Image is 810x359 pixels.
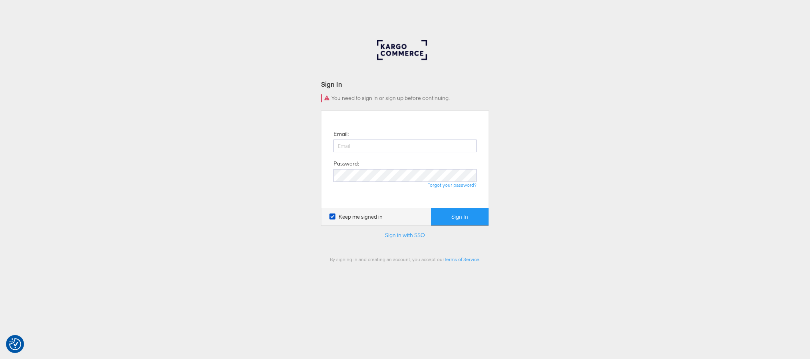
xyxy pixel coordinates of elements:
[321,94,489,102] div: You need to sign in or sign up before continuing.
[333,130,349,138] label: Email:
[321,80,489,89] div: Sign In
[385,231,425,239] a: Sign in with SSO
[431,208,489,226] button: Sign In
[427,182,477,188] a: Forgot your password?
[329,213,383,221] label: Keep me signed in
[9,338,21,350] button: Consent Preferences
[333,160,359,168] label: Password:
[9,338,21,350] img: Revisit consent button
[321,256,489,262] div: By signing in and creating an account, you accept our .
[333,140,477,152] input: Email
[444,256,479,262] a: Terms of Service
